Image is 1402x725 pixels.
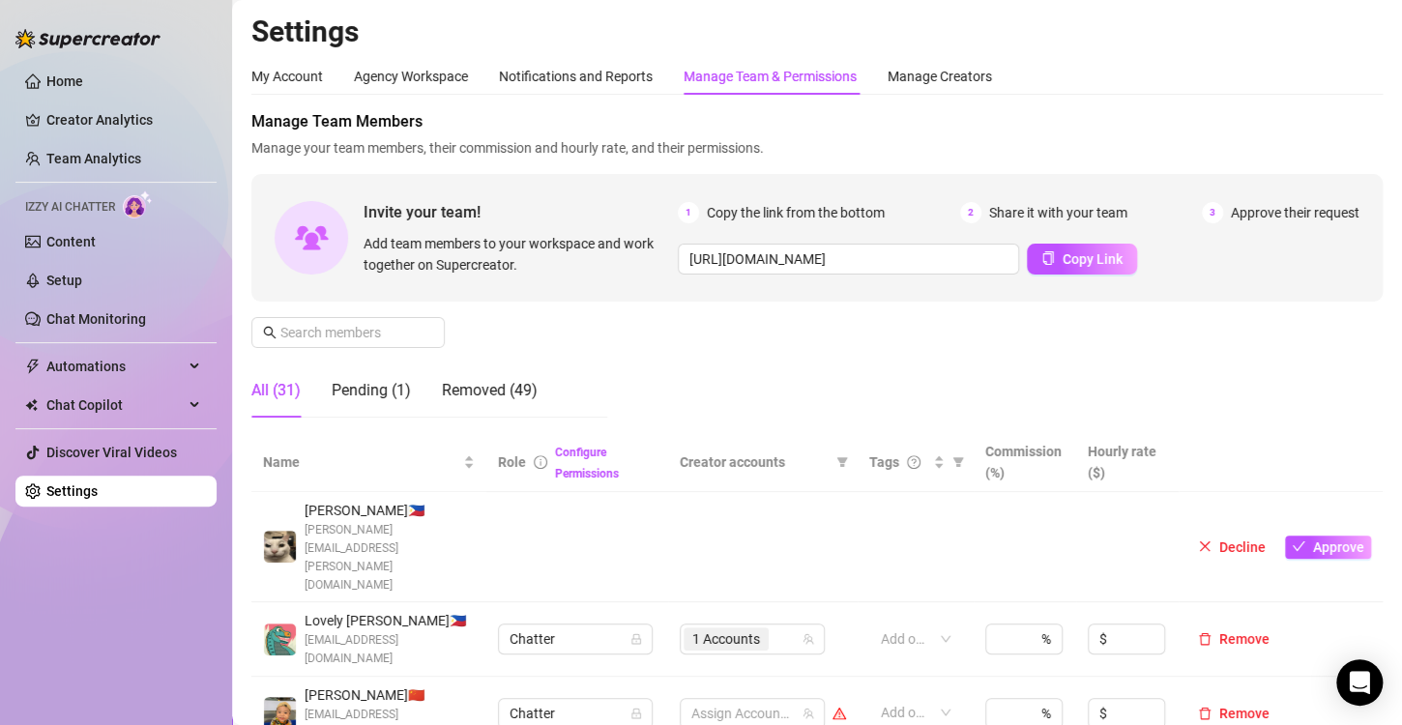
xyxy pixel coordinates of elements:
[1076,433,1179,492] th: Hourly rate ($)
[678,202,699,223] span: 1
[46,311,146,327] a: Chat Monitoring
[263,451,459,473] span: Name
[46,390,184,420] span: Chat Copilot
[263,326,277,339] span: search
[1202,202,1223,223] span: 3
[46,151,141,166] a: Team Analytics
[251,137,1383,159] span: Manage your team members, their commission and hourly rate, and their permissions.
[832,448,852,477] span: filter
[1219,706,1270,721] span: Remove
[869,451,899,473] span: Tags
[305,610,475,631] span: Lovely [PERSON_NAME] 🇵🇭
[684,66,857,87] div: Manage Team & Permissions
[1198,539,1212,553] span: close
[46,234,96,249] a: Content
[251,66,323,87] div: My Account
[1198,707,1212,720] span: delete
[499,66,653,87] div: Notifications and Reports
[25,198,115,217] span: Izzy AI Chatter
[555,446,619,480] a: Configure Permissions
[832,707,846,720] span: warning
[305,684,475,706] span: [PERSON_NAME] 🇨🇳
[630,633,642,645] span: lock
[684,627,769,651] span: 1 Accounts
[1190,536,1273,559] button: Decline
[510,624,641,653] span: Chatter
[974,433,1076,492] th: Commission (%)
[332,379,411,402] div: Pending (1)
[46,483,98,499] a: Settings
[1285,536,1371,559] button: Approve
[25,398,38,412] img: Chat Copilot
[251,379,301,402] div: All (31)
[1190,627,1277,651] button: Remove
[46,445,177,460] a: Discover Viral Videos
[251,14,1383,50] h2: Settings
[949,448,968,477] span: filter
[836,456,848,468] span: filter
[989,202,1127,223] span: Share it with your team
[280,322,418,343] input: Search members
[364,233,670,275] span: Add team members to your workspace and work together on Supercreator.
[1219,631,1270,647] span: Remove
[354,66,468,87] div: Agency Workspace
[680,451,829,473] span: Creator accounts
[952,456,964,468] span: filter
[46,73,83,89] a: Home
[305,521,475,594] span: [PERSON_NAME][EMAIL_ADDRESS][PERSON_NAME][DOMAIN_NAME]
[1336,659,1383,706] div: Open Intercom Messenger
[251,110,1383,133] span: Manage Team Members
[264,623,296,655] img: Lovely Gablines
[1198,632,1212,646] span: delete
[1313,539,1364,555] span: Approve
[1231,202,1359,223] span: Approve their request
[630,708,642,719] span: lock
[498,454,526,470] span: Role
[1190,702,1277,725] button: Remove
[888,66,992,87] div: Manage Creators
[692,628,760,650] span: 1 Accounts
[1063,251,1123,267] span: Copy Link
[803,708,814,719] span: team
[305,500,475,521] span: [PERSON_NAME] 🇵🇭
[15,29,161,48] img: logo-BBDzfeDw.svg
[1027,244,1137,275] button: Copy Link
[960,202,981,223] span: 2
[251,433,486,492] th: Name
[25,359,41,374] span: thunderbolt
[46,273,82,288] a: Setup
[46,351,184,382] span: Automations
[707,202,885,223] span: Copy the link from the bottom
[1219,539,1266,555] span: Decline
[907,455,920,469] span: question-circle
[264,531,296,563] img: Vincent Ong
[803,633,814,645] span: team
[123,190,153,218] img: AI Chatter
[442,379,538,402] div: Removed (49)
[305,631,475,668] span: [EMAIL_ADDRESS][DOMAIN_NAME]
[46,104,201,135] a: Creator Analytics
[534,455,547,469] span: info-circle
[364,200,678,224] span: Invite your team!
[1041,251,1055,265] span: copy
[1292,539,1305,553] span: check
